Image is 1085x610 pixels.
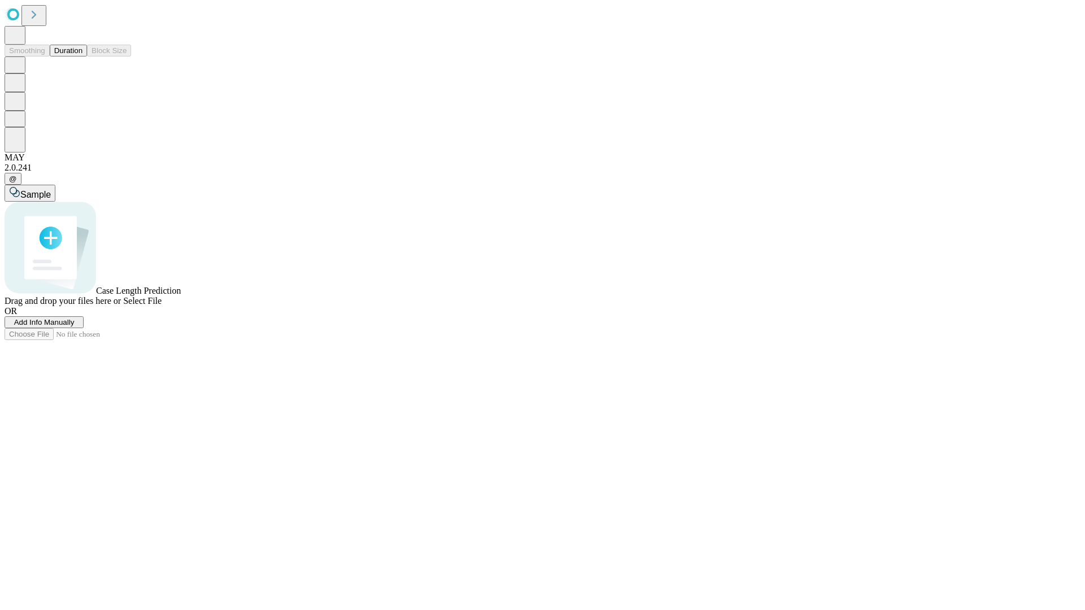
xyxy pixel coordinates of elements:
[5,163,1080,173] div: 2.0.241
[5,316,84,328] button: Add Info Manually
[123,296,162,306] span: Select File
[5,45,50,56] button: Smoothing
[5,296,121,306] span: Drag and drop your files here or
[14,318,75,326] span: Add Info Manually
[5,306,17,316] span: OR
[5,173,21,185] button: @
[5,152,1080,163] div: MAY
[87,45,131,56] button: Block Size
[96,286,181,295] span: Case Length Prediction
[50,45,87,56] button: Duration
[5,185,55,202] button: Sample
[9,175,17,183] span: @
[20,190,51,199] span: Sample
